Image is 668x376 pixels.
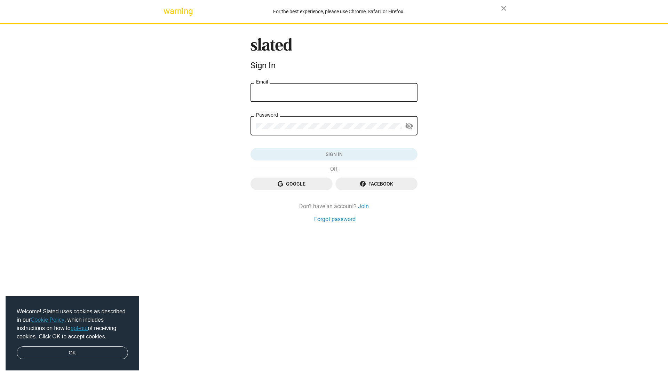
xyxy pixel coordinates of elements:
div: Sign In [250,61,417,70]
sl-branding: Sign In [250,38,417,73]
a: Join [358,203,369,210]
a: opt-out [71,325,88,331]
span: Facebook [341,178,412,190]
span: Welcome! Slated uses cookies as described in our , which includes instructions on how to of recei... [17,307,128,341]
button: Show password [402,119,416,133]
a: Forgot password [314,216,356,223]
mat-icon: visibility_off [405,121,413,132]
a: dismiss cookie message [17,346,128,360]
span: Google [256,178,327,190]
div: Don't have an account? [250,203,417,210]
mat-icon: warning [164,7,172,15]
button: Facebook [335,178,417,190]
mat-icon: close [500,4,508,13]
a: Cookie Policy [31,317,64,323]
div: cookieconsent [6,296,139,371]
button: Google [250,178,333,190]
div: For the best experience, please use Chrome, Safari, or Firefox. [177,7,501,16]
